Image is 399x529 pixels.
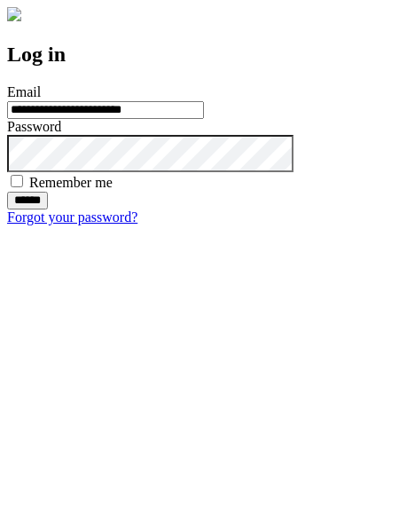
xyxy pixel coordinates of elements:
[7,7,21,21] img: logo-4e3dc11c47720685a147b03b5a06dd966a58ff35d612b21f08c02c0306f2b779.png
[7,119,61,134] label: Password
[7,209,137,225] a: Forgot your password?
[29,175,113,190] label: Remember me
[7,43,392,67] h2: Log in
[7,84,41,99] label: Email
